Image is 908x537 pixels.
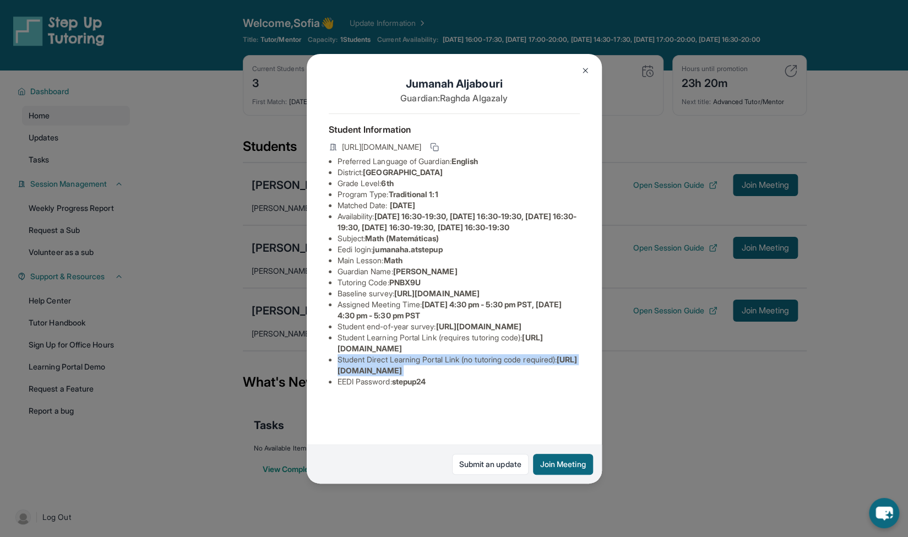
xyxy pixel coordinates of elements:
[338,178,580,189] li: Grade Level:
[338,233,580,244] li: Subject :
[363,167,443,177] span: [GEOGRAPHIC_DATA]
[389,278,421,287] span: PNBX9U
[365,234,439,243] span: Math (Matemáticas)
[338,200,580,211] li: Matched Date:
[338,244,580,255] li: Eedi login :
[329,91,580,105] p: Guardian: Raghda Algazaly
[338,354,580,376] li: Student Direct Learning Portal Link (no tutoring code required) :
[338,299,580,321] li: Assigned Meeting Time :
[329,123,580,136] h4: Student Information
[869,498,899,528] button: chat-button
[428,140,441,154] button: Copy link
[436,322,521,331] span: [URL][DOMAIN_NAME]
[452,454,529,475] a: Submit an update
[338,332,580,354] li: Student Learning Portal Link (requires tutoring code) :
[338,266,580,277] li: Guardian Name :
[338,288,580,299] li: Baseline survey :
[390,200,415,210] span: [DATE]
[383,256,402,265] span: Math
[338,277,580,288] li: Tutoring Code :
[338,189,580,200] li: Program Type:
[338,300,562,320] span: [DATE] 4:30 pm - 5:30 pm PST, [DATE] 4:30 pm - 5:30 pm PST
[338,211,580,233] li: Availability:
[342,142,421,153] span: [URL][DOMAIN_NAME]
[373,245,442,254] span: jumanaha.atstepup
[338,255,580,266] li: Main Lesson :
[393,267,458,276] span: [PERSON_NAME]
[388,189,438,199] span: Traditional 1:1
[329,76,580,91] h1: Jumanah Aljabouri
[338,211,577,232] span: [DATE] 16:30-19:30, [DATE] 16:30-19:30, [DATE] 16:30-19:30, [DATE] 16:30-19:30, [DATE] 16:30-19:30
[338,376,580,387] li: EEDI Password :
[338,167,580,178] li: District:
[338,156,580,167] li: Preferred Language of Guardian:
[452,156,479,166] span: English
[533,454,593,475] button: Join Meeting
[381,178,393,188] span: 6th
[394,289,480,298] span: [URL][DOMAIN_NAME]
[392,377,426,386] span: stepup24
[338,321,580,332] li: Student end-of-year survey :
[581,66,590,75] img: Close Icon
